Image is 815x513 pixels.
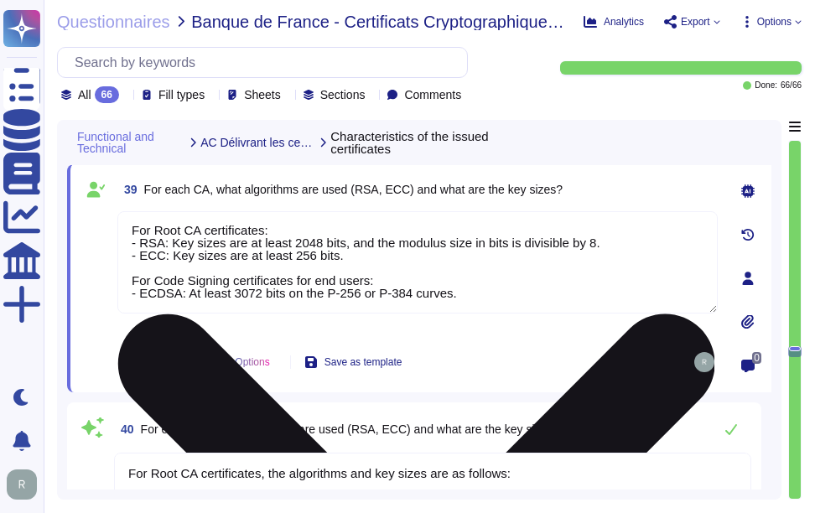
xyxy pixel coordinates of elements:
span: Options [757,17,792,27]
input: Search by keywords [66,48,467,77]
span: 66 / 66 [781,81,802,90]
span: Export [681,17,710,27]
span: Banque de France - Certificats Cryptographiques publics Bordereau réponse english [191,13,570,30]
span: Questionnaires [57,13,170,30]
span: Sections [320,89,366,101]
span: 40 [114,423,134,435]
span: Characteristics of the issued certificates [330,130,517,155]
span: 39 [117,184,138,195]
span: Done: [755,81,777,90]
span: For each CA, what algorithms are used (RSA, ECC) and what are the key sizes? [144,183,563,196]
button: user [3,466,49,503]
button: Analytics [584,15,644,28]
div: 66 [95,86,119,103]
textarea: For Root CA certificates: - RSA: Key sizes are at least 2048 bits, and the modulus size in bits i... [117,211,718,313]
span: Functional and Technical [77,131,185,154]
span: Analytics [604,17,644,27]
span: Fill types [158,89,205,101]
img: user [694,352,714,372]
span: 0 [752,352,761,364]
span: Sheets [244,89,281,101]
img: user [7,469,37,500]
span: Comments [404,89,461,101]
span: All [78,89,91,101]
span: AC Délivrant les certificats [200,137,315,148]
